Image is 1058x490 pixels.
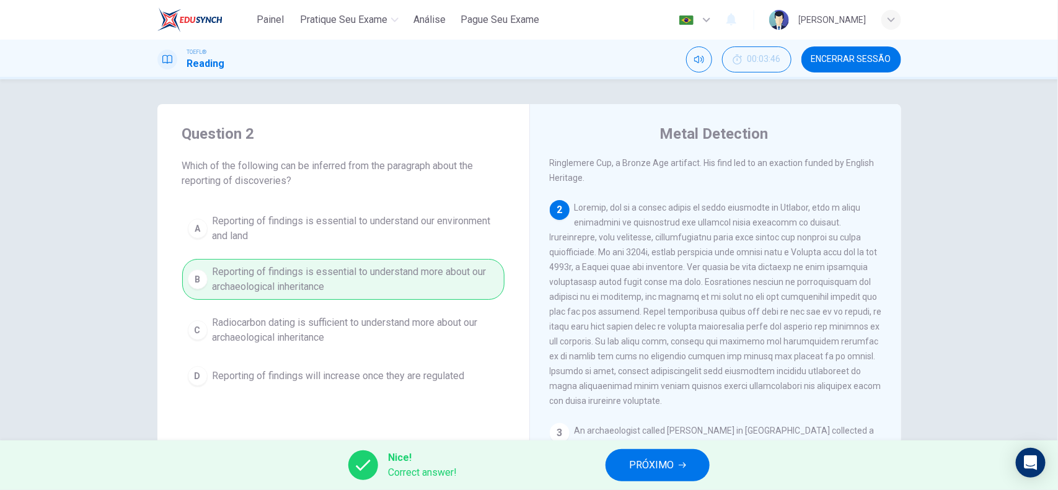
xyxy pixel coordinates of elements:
span: Encerrar Sessão [811,55,891,64]
span: TOEFL® [187,48,207,56]
div: Open Intercom Messenger [1016,448,1046,478]
span: Nice! [388,450,457,465]
span: Pague Seu Exame [461,12,539,27]
span: Análise [413,12,446,27]
div: Silenciar [686,46,712,72]
button: Análise [408,9,451,31]
img: pt [679,15,694,25]
div: 2 [550,200,570,220]
div: [PERSON_NAME] [799,12,866,27]
button: Painel [250,9,290,31]
button: 00:03:46 [722,46,791,72]
button: PRÓXIMO [606,449,710,481]
h1: Reading [187,56,225,71]
span: 00:03:46 [747,55,781,64]
h4: Question 2 [182,124,505,144]
span: PRÓXIMO [629,457,674,474]
span: Loremip, dol si a consec adipis el seddo eiusmodte in Utlabor, etdo m aliqu enimadmini ve quisnos... [550,203,882,406]
img: EduSynch logo [157,7,223,32]
h4: Metal Detection [659,124,768,144]
button: Pague Seu Exame [456,9,544,31]
button: Encerrar Sessão [801,46,901,72]
span: Which of the following can be inferred from the paragraph about the reporting of discoveries? [182,159,505,188]
span: Painel [257,12,284,27]
button: Pratique seu exame [295,9,403,31]
div: 3 [550,423,570,443]
span: Pratique seu exame [300,12,387,27]
img: Profile picture [769,10,789,30]
a: EduSynch logo [157,7,251,32]
div: Esconder [722,46,791,72]
span: Correct answer! [388,465,457,480]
